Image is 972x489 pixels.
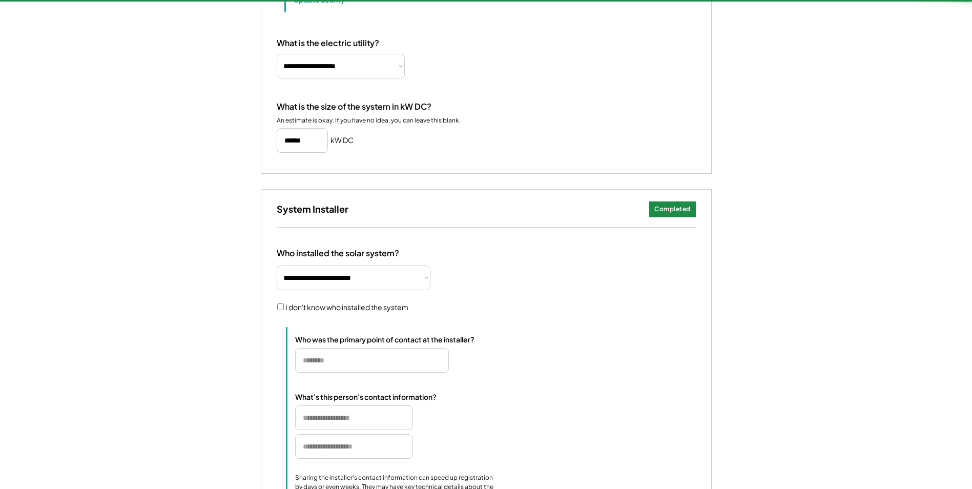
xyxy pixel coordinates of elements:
div: An estimate is okay. If you have no idea, you can leave this blank. [277,116,461,125]
h3: System Installer [277,203,348,215]
h5: kW DC [330,135,354,146]
div: Completed [654,205,691,214]
div: Who installed the solar system? [277,248,399,259]
label: I don't know who installed the system [285,302,408,312]
div: What is the electric utility? [277,38,379,49]
div: What is the size of the system in kW DC? [277,101,431,112]
div: What's this person's contact information? [295,392,437,401]
div: Who was the primary point of contact at the installer? [295,335,474,344]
